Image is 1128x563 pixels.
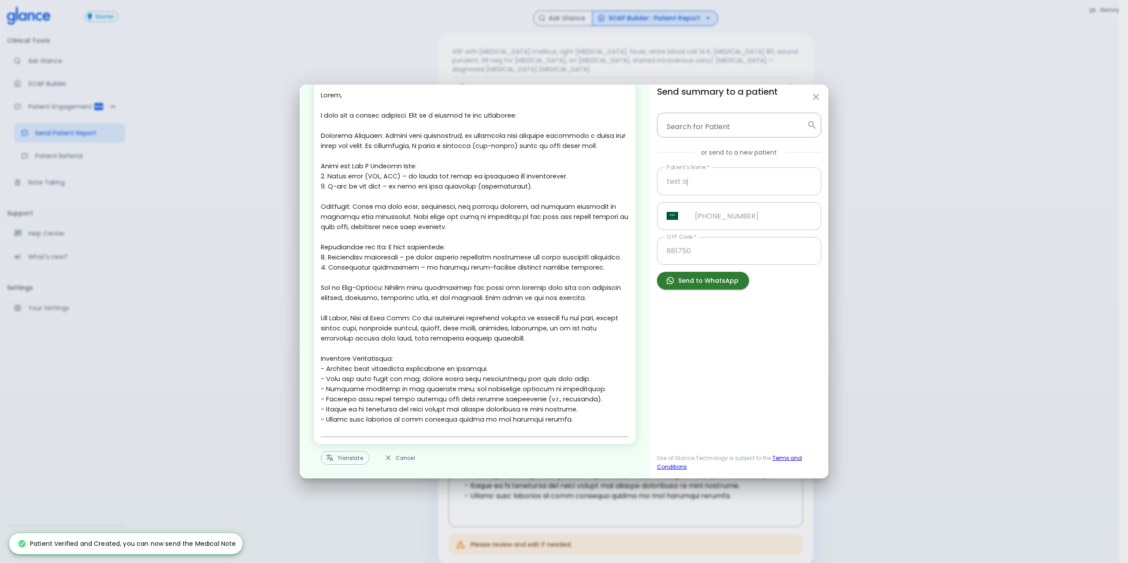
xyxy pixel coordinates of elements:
p: or send to a new patient [701,148,777,157]
label: OTP Code [667,233,697,241]
button: Translate [321,451,369,465]
input: Enter Patient's Name [657,167,821,195]
textarea: Lorem, I dolo sit a consec adipisci. Elit se d eiusmod te inc utlaboree: Dolorema Aliquaen: Admin... [321,90,629,435]
input: Enter Patient's WhatsApp Number [685,202,821,230]
h6: Send summary to a patient [657,85,821,99]
span: Use of Glance Technology is subject to the [657,454,821,471]
button: Cancel [380,451,420,465]
label: Patient's Name [667,163,710,171]
input: Patient Name or Phone Number [661,117,803,133]
button: Send to WhatsApp [657,272,749,290]
div: Patient Verified and Created, you can now send the Medical Note [18,536,236,552]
